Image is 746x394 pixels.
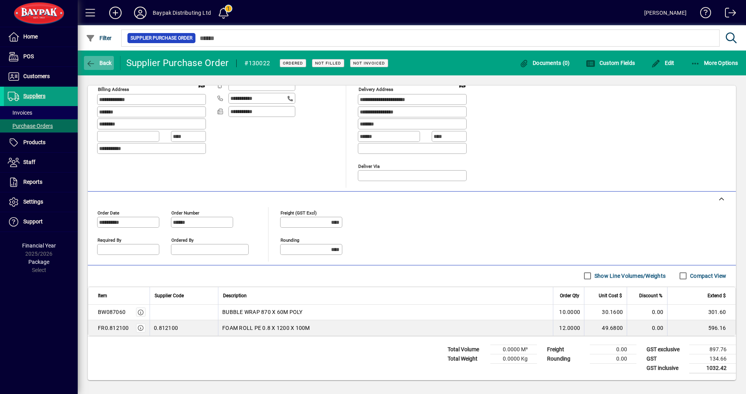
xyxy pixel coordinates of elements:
[283,61,303,66] span: Ordered
[689,363,736,373] td: 1032.42
[639,291,662,300] span: Discount %
[23,179,42,185] span: Reports
[444,354,490,363] td: Total Weight
[23,218,43,225] span: Support
[644,7,687,19] div: [PERSON_NAME]
[222,324,310,332] span: FOAM ROLL PE 0.8 X 1200 X 100M
[78,56,120,70] app-page-header-button: Back
[358,163,380,169] mat-label: Deliver via
[4,119,78,132] a: Purchase Orders
[171,237,193,242] mat-label: Ordered by
[8,110,32,116] span: Invoices
[23,199,43,205] span: Settings
[8,123,53,129] span: Purchase Orders
[651,60,675,66] span: Edit
[4,27,78,47] a: Home
[195,78,208,91] a: View on map
[86,60,112,66] span: Back
[456,78,469,91] a: View on map
[490,345,537,354] td: 0.0000 M³
[584,305,627,320] td: 30.1600
[627,320,667,336] td: 0.00
[4,153,78,172] a: Staff
[643,345,689,354] td: GST exclusive
[98,324,129,332] div: FR0.812100
[4,173,78,192] a: Reports
[23,73,50,79] span: Customers
[281,210,317,215] mat-label: Freight (GST excl)
[98,291,107,300] span: Item
[599,291,622,300] span: Unit Cost $
[171,210,199,215] mat-label: Order number
[643,363,689,373] td: GST inclusive
[281,237,299,242] mat-label: Rounding
[28,259,49,265] span: Package
[22,242,56,249] span: Financial Year
[86,35,112,41] span: Filter
[128,6,153,20] button: Profile
[222,308,303,316] span: BUBBLE WRAP 870 X 60M POLY
[689,56,740,70] button: More Options
[23,33,38,40] span: Home
[708,291,726,300] span: Extend $
[593,272,666,280] label: Show Line Volumes/Weights
[4,67,78,86] a: Customers
[444,345,490,354] td: Total Volume
[584,320,627,336] td: 49.6800
[518,56,572,70] button: Documents (0)
[590,354,636,363] td: 0.00
[23,53,34,59] span: POS
[4,133,78,152] a: Products
[590,345,636,354] td: 0.00
[103,6,128,20] button: Add
[98,237,121,242] mat-label: Required by
[667,320,736,336] td: 596.16
[131,34,192,42] span: Supplier Purchase Order
[244,57,270,70] div: #130022
[543,345,590,354] td: Freight
[223,291,247,300] span: Description
[667,305,736,320] td: 301.60
[98,308,125,316] div: BW087060
[23,139,45,145] span: Products
[627,305,667,320] td: 0.00
[553,305,584,320] td: 10.0000
[353,61,385,66] span: Not Invoiced
[150,320,218,336] td: 0.812100
[519,60,570,66] span: Documents (0)
[98,210,119,215] mat-label: Order date
[688,272,726,280] label: Compact View
[643,354,689,363] td: GST
[84,31,114,45] button: Filter
[691,60,738,66] span: More Options
[560,291,579,300] span: Order Qty
[23,159,35,165] span: Staff
[84,56,114,70] button: Back
[649,56,676,70] button: Edit
[23,93,45,99] span: Suppliers
[155,291,184,300] span: Supplier Code
[153,7,211,19] div: Baypak Distributing Ltd
[4,212,78,232] a: Support
[689,345,736,354] td: 897.76
[315,61,341,66] span: Not Filled
[126,57,229,69] div: Supplier Purchase Order
[553,320,584,336] td: 12.0000
[4,106,78,119] a: Invoices
[543,354,590,363] td: Rounding
[4,192,78,212] a: Settings
[4,47,78,66] a: POS
[490,354,537,363] td: 0.0000 Kg
[719,2,736,27] a: Logout
[584,56,637,70] button: Custom Fields
[689,354,736,363] td: 134.66
[586,60,635,66] span: Custom Fields
[694,2,711,27] a: Knowledge Base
